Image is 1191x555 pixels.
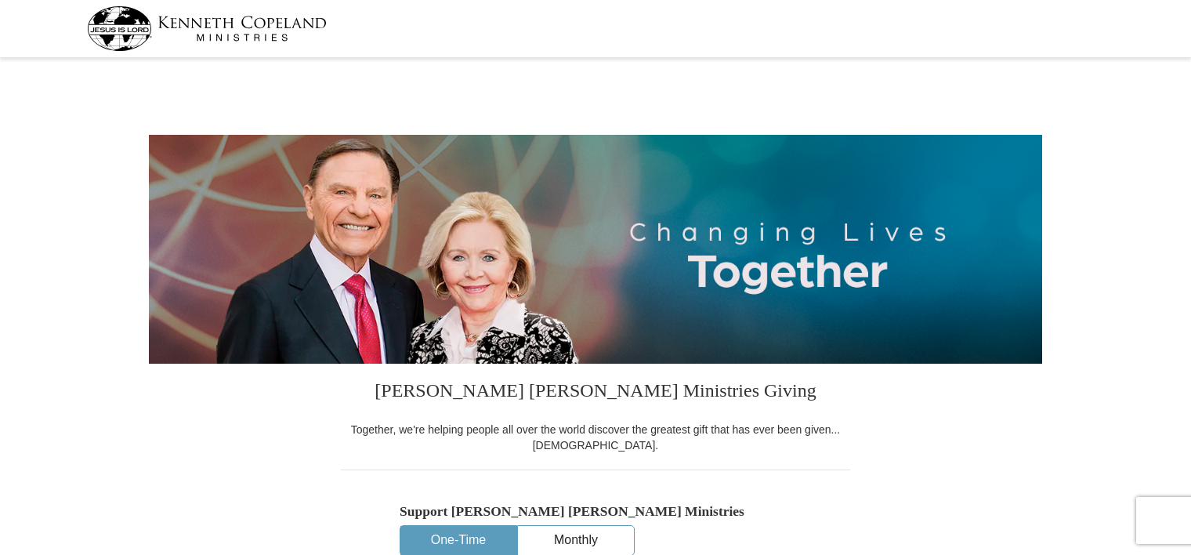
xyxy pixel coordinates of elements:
[341,364,850,422] h3: [PERSON_NAME] [PERSON_NAME] Ministries Giving
[400,503,791,520] h5: Support [PERSON_NAME] [PERSON_NAME] Ministries
[341,422,850,453] div: Together, we're helping people all over the world discover the greatest gift that has ever been g...
[400,526,516,555] button: One-Time
[87,6,327,51] img: kcm-header-logo.svg
[518,526,634,555] button: Monthly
